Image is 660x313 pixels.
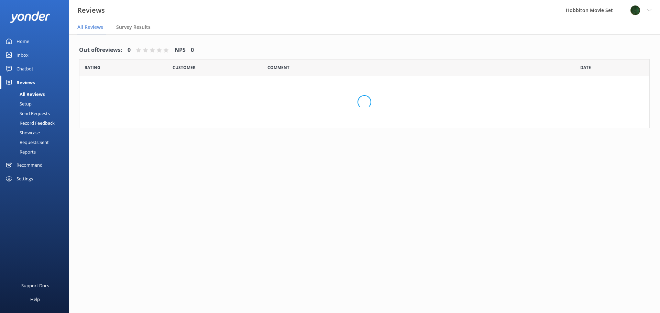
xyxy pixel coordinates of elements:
[4,109,69,118] a: Send Requests
[4,128,40,137] div: Showcase
[4,137,49,147] div: Requests Sent
[191,46,194,55] h4: 0
[175,46,186,55] h4: NPS
[4,128,69,137] a: Showcase
[4,137,69,147] a: Requests Sent
[4,118,69,128] a: Record Feedback
[16,158,43,172] div: Recommend
[16,76,35,89] div: Reviews
[4,99,32,109] div: Setup
[77,24,103,31] span: All Reviews
[4,118,55,128] div: Record Feedback
[4,109,50,118] div: Send Requests
[16,48,29,62] div: Inbox
[77,5,105,16] h3: Reviews
[85,64,100,71] span: Date
[10,11,50,23] img: yonder-white-logo.png
[79,46,122,55] h4: Out of 0 reviews:
[128,46,131,55] h4: 0
[30,292,40,306] div: Help
[21,279,49,292] div: Support Docs
[16,62,33,76] div: Chatbot
[267,64,289,71] span: Question
[4,99,69,109] a: Setup
[16,172,33,186] div: Settings
[173,64,196,71] span: Date
[16,34,29,48] div: Home
[4,147,69,157] a: Reports
[4,89,69,99] a: All Reviews
[4,89,45,99] div: All Reviews
[4,147,36,157] div: Reports
[630,5,640,15] img: 34-1625720359.png
[116,24,151,31] span: Survey Results
[580,64,591,71] span: Date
